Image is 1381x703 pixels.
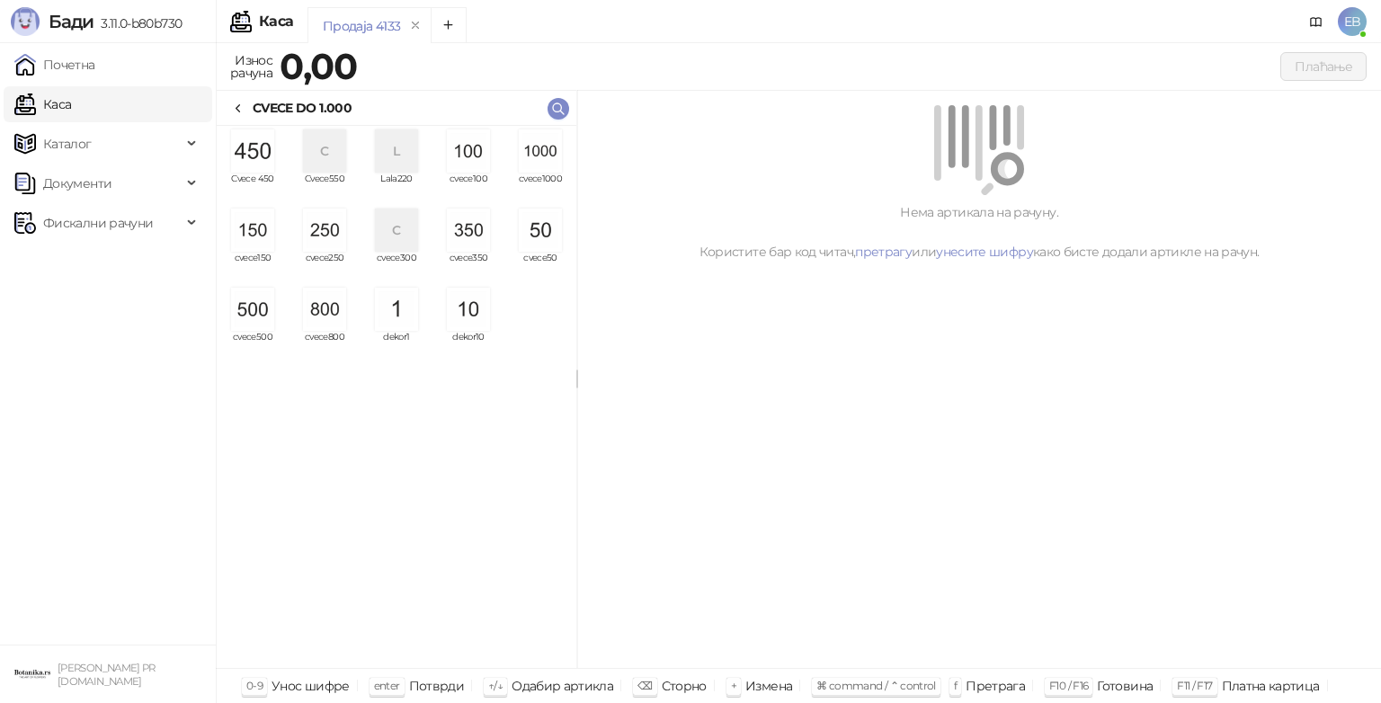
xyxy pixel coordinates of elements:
[512,674,613,698] div: Одабир артикла
[231,209,274,252] img: Slika
[512,174,569,201] span: cvece1000
[259,14,293,29] div: Каса
[58,662,156,688] small: [PERSON_NAME] PR [DOMAIN_NAME]
[296,174,353,201] span: Cvece550
[303,209,346,252] img: Slika
[966,674,1025,698] div: Претрага
[1177,679,1212,692] span: F11 / F17
[246,679,263,692] span: 0-9
[447,209,490,252] img: Slika
[447,129,490,173] img: Slika
[368,254,425,280] span: cvece300
[374,679,400,692] span: enter
[375,129,418,173] div: L
[368,174,425,201] span: Lala220
[816,679,936,692] span: ⌘ command / ⌃ control
[272,674,350,698] div: Унос шифре
[296,254,353,280] span: cvece250
[404,18,427,33] button: remove
[936,244,1033,260] a: унесите шифру
[94,15,182,31] span: 3.11.0-b80b730
[440,254,497,280] span: cvece350
[303,288,346,331] img: Slika
[954,679,957,692] span: f
[43,126,92,162] span: Каталог
[431,7,467,43] button: Add tab
[409,674,465,698] div: Потврди
[519,129,562,173] img: Slika
[1222,674,1320,698] div: Платна картица
[1280,52,1367,81] button: Плаћање
[440,333,497,360] span: dekor10
[43,165,111,201] span: Документи
[440,174,497,201] span: cvece100
[227,49,276,85] div: Износ рачуна
[224,254,281,280] span: cvece150
[1338,7,1367,36] span: EB
[637,679,652,692] span: ⌫
[14,47,95,83] a: Почетна
[11,7,40,36] img: Logo
[745,674,792,698] div: Измена
[1049,679,1088,692] span: F10 / F16
[731,679,736,692] span: +
[855,244,912,260] a: претрагу
[14,86,71,122] a: Каса
[368,333,425,360] span: dekor1
[1097,674,1153,698] div: Готовина
[488,679,503,692] span: ↑/↓
[224,174,281,201] span: Cvece 450
[512,254,569,280] span: cvece50
[231,129,274,173] img: Slika
[1302,7,1331,36] a: Документација
[303,129,346,173] div: C
[14,656,50,692] img: 64x64-companyLogo-0e2e8aaa-0bd2-431b-8613-6e3c65811325.png
[323,16,400,36] div: Продаја 4133
[231,288,274,331] img: Slika
[49,11,94,32] span: Бади
[296,333,353,360] span: cvece800
[375,288,418,331] img: Slika
[217,126,576,668] div: grid
[224,333,281,360] span: cvece500
[43,205,153,241] span: Фискални рачуни
[375,209,418,252] div: C
[447,288,490,331] img: Slika
[519,209,562,252] img: Slika
[599,202,1359,262] div: Нема артикала на рачуну. Користите бар код читач, или како бисте додали артикле на рачун.
[662,674,707,698] div: Сторно
[253,98,352,118] div: CVECE DO 1.000
[280,44,357,88] strong: 0,00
